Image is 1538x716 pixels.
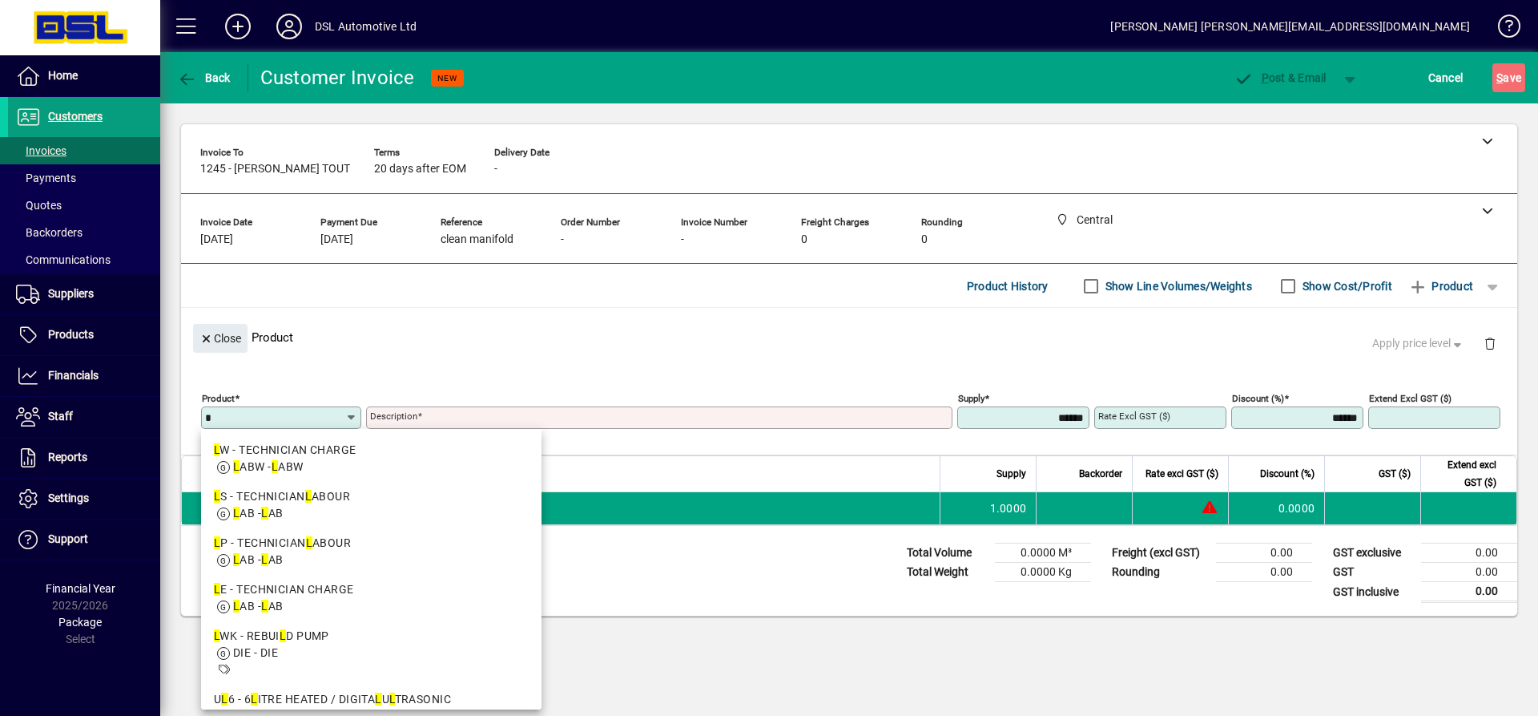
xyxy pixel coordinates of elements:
mat-label: Description [370,411,417,422]
mat-label: Discount (%) [1232,393,1284,404]
span: 20 days after EOM [374,163,466,176]
em: L [280,629,286,642]
mat-label: Rate excl GST ($) [1098,411,1170,422]
em: L [375,693,381,706]
button: Profile [264,12,315,41]
em: L [214,629,219,642]
span: - [681,233,684,246]
span: ABW - ABW [233,460,303,473]
td: 0.00 [1421,544,1517,563]
em: L [306,536,312,549]
a: Quotes [8,192,160,219]
div: E - TECHNICIAN CHARGE [214,581,529,598]
em: L [214,536,220,549]
a: Knowledge Base [1486,3,1518,55]
app-page-header-button: Delete [1471,336,1509,350]
span: [DATE] [200,233,233,246]
em: L [261,553,268,566]
td: Rounding [1104,563,1216,582]
em: L [261,600,268,613]
button: Delete [1471,324,1509,362]
mat-option: LP - TECHNICIAN LABOUR [201,528,542,575]
span: Payments [16,172,76,184]
a: Communications [8,246,160,273]
app-page-header-button: Back [160,63,248,92]
span: ave [1496,65,1521,91]
span: Apply price level [1372,335,1465,352]
em: L [233,460,240,473]
td: GST exclusive [1325,544,1421,563]
mat-option: LW - TECHNICIAN CHARGE [201,435,542,482]
a: Settings [8,479,160,519]
span: S [1496,71,1503,84]
td: 0.00 [1421,582,1517,602]
mat-label: Product [202,393,235,404]
em: L [214,490,220,503]
em: L [272,460,278,473]
span: - [494,163,497,176]
em: L [261,507,268,520]
span: Extend excl GST ($) [1431,456,1496,491]
a: Invoices [8,137,160,164]
div: U 6 - 6 ITRE HEATED / DIGITA U TRASONIC [214,691,529,708]
button: Product History [960,272,1055,301]
td: 0.0000 Kg [995,563,1091,582]
em: L [233,507,240,520]
a: Backorders [8,219,160,246]
span: 0 [921,233,928,246]
mat-option: LWK - REBUILD PUMP [201,621,542,685]
span: DIE - DIE [233,646,278,659]
td: GST inclusive [1325,582,1421,602]
span: Communications [16,253,111,266]
span: Product History [967,273,1049,299]
span: 1245 - [PERSON_NAME] TOUT [200,163,350,176]
span: GST ($) [1379,465,1411,483]
em: L [233,600,240,613]
div: Product [181,308,1517,366]
em: L [233,553,240,566]
span: 1.0000 [990,500,1027,516]
span: Financials [48,369,99,382]
td: Freight (excl GST) [1104,544,1216,563]
span: - [561,233,564,246]
td: 0.00 [1216,563,1312,582]
span: Staff [48,410,73,423]
div: DSL Automotive Ltd [315,14,417,39]
span: Settings [48,491,89,504]
span: Support [48,532,88,545]
a: Staff [8,397,160,437]
button: Save [1492,63,1525,92]
a: Payments [8,164,160,192]
span: Rate excl GST ($) [1145,465,1218,483]
span: Customers [48,110,103,123]
mat-label: Extend excl GST ($) [1369,393,1451,404]
a: Home [8,56,160,96]
span: Back [177,71,231,84]
button: Add [212,12,264,41]
span: Home [48,69,78,82]
span: Supply [996,465,1026,483]
span: Suppliers [48,287,94,300]
em: L [214,443,219,456]
em: L [214,583,220,596]
span: Close [199,326,241,352]
a: Reports [8,438,160,478]
td: GST [1325,563,1421,582]
td: 0.00 [1421,563,1517,582]
span: ost & Email [1234,71,1327,84]
span: Invoices [16,144,66,157]
a: Products [8,315,160,355]
span: 0 [801,233,807,246]
div: W - TECHNICIAN CHARGE [214,442,529,459]
label: Show Line Volumes/Weights [1102,278,1252,294]
mat-label: Supply [958,393,984,404]
span: NEW [437,73,457,83]
button: Close [193,324,248,353]
em: L [251,693,257,706]
span: P [1262,71,1269,84]
span: Backorders [16,226,83,239]
span: AB - AB [233,507,284,520]
span: [DATE] [320,233,353,246]
div: P - TECHNICIAN ABOUR [214,535,529,552]
span: Package [58,616,102,629]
